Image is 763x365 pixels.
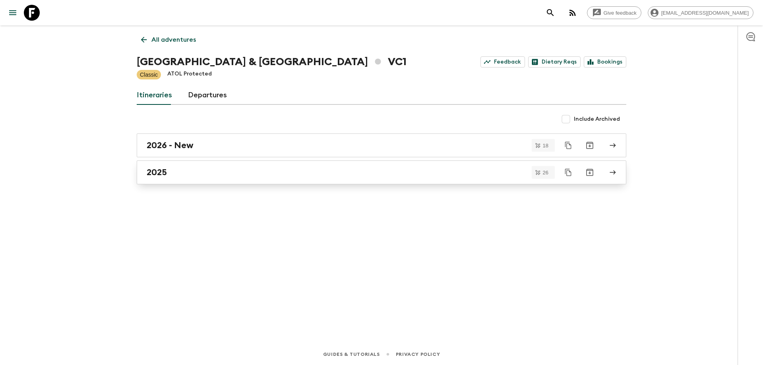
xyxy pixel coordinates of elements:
a: 2026 - New [137,133,626,157]
a: Departures [188,86,227,105]
button: Archive [582,164,598,180]
span: 18 [538,143,553,148]
h2: 2025 [147,167,167,178]
h1: [GEOGRAPHIC_DATA] & [GEOGRAPHIC_DATA] VC1 [137,54,407,70]
span: [EMAIL_ADDRESS][DOMAIN_NAME] [657,10,753,16]
button: Duplicate [561,165,575,180]
span: Include Archived [574,115,620,123]
a: Guides & Tutorials [323,350,380,359]
a: Feedback [480,56,525,68]
span: Give feedback [599,10,641,16]
a: Privacy Policy [396,350,440,359]
button: search adventures [542,5,558,21]
span: 26 [538,170,553,175]
h2: 2026 - New [147,140,194,151]
button: menu [5,5,21,21]
a: Itineraries [137,86,172,105]
p: Classic [140,71,158,79]
a: Dietary Reqs [528,56,581,68]
a: 2025 [137,160,626,184]
button: Duplicate [561,138,575,153]
a: Give feedback [587,6,641,19]
p: All adventures [151,35,196,44]
button: Archive [582,137,598,153]
div: [EMAIL_ADDRESS][DOMAIN_NAME] [648,6,753,19]
p: ATOL Protected [167,70,212,79]
a: All adventures [137,32,200,48]
a: Bookings [584,56,626,68]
